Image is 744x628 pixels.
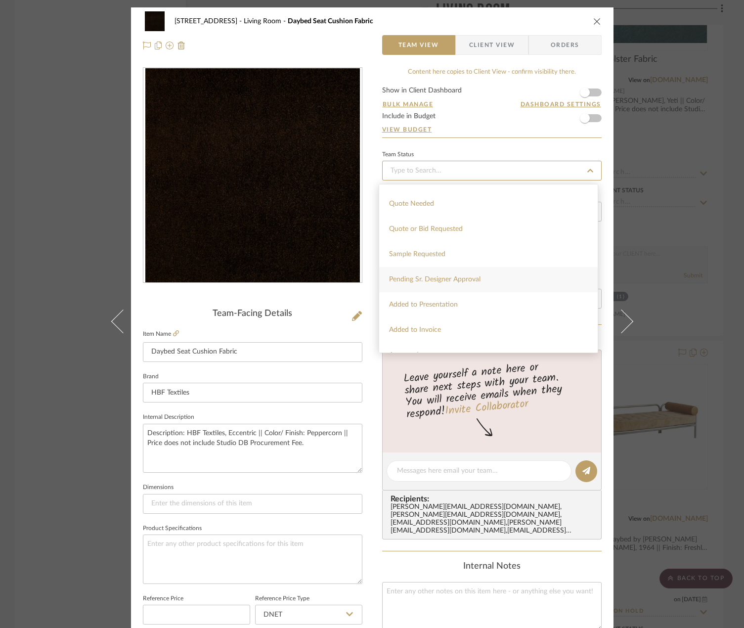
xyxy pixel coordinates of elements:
[175,18,244,25] span: [STREET_ADDRESS]
[520,100,602,109] button: Dashboard Settings
[469,35,515,55] span: Client View
[143,415,194,420] label: Internal Description
[389,352,419,359] span: Approved
[143,526,202,531] label: Product Specifications
[593,17,602,26] button: close
[143,309,362,319] div: Team-Facing Details
[382,100,434,109] button: Bulk Manage
[382,67,602,77] div: Content here copies to Client View - confirm visibility there.
[389,200,434,207] span: Quote Needed
[398,35,439,55] span: Team View
[391,494,597,503] span: Recipients:
[244,18,288,25] span: Living Room
[382,126,602,134] a: View Budget
[381,357,603,423] div: Leave yourself a note here or share next steps with your team. You will receive emails when they ...
[143,494,362,514] input: Enter the dimensions of this item
[143,68,362,283] div: 0
[540,35,590,55] span: Orders
[143,485,174,490] label: Dimensions
[382,152,414,157] div: Team Status
[288,18,373,25] span: Daybed Seat Cushion Fabric
[143,330,179,338] label: Item Name
[382,561,602,572] div: Internal Notes
[143,596,183,601] label: Reference Price
[143,342,362,362] input: Enter Item Name
[143,383,362,403] input: Enter Brand
[389,326,441,333] span: Added to Invoice
[389,301,458,308] span: Added to Presentation
[389,251,445,258] span: Sample Requested
[145,68,360,283] img: f12e3c8a-f15d-44a4-ad24-623807469580_436x436.jpg
[444,396,528,420] a: Invite Collaborator
[382,161,602,180] input: Type to Search…
[391,503,597,535] div: [PERSON_NAME][EMAIL_ADDRESS][DOMAIN_NAME] , [PERSON_NAME][EMAIL_ADDRESS][DOMAIN_NAME] , [EMAIL_AD...
[389,225,463,232] span: Quote or Bid Requested
[177,42,185,49] img: Remove from project
[143,11,167,31] img: f12e3c8a-f15d-44a4-ad24-623807469580_48x40.jpg
[143,374,159,379] label: Brand
[389,276,481,283] span: Pending Sr. Designer Approval
[255,596,309,601] label: Reference Price Type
